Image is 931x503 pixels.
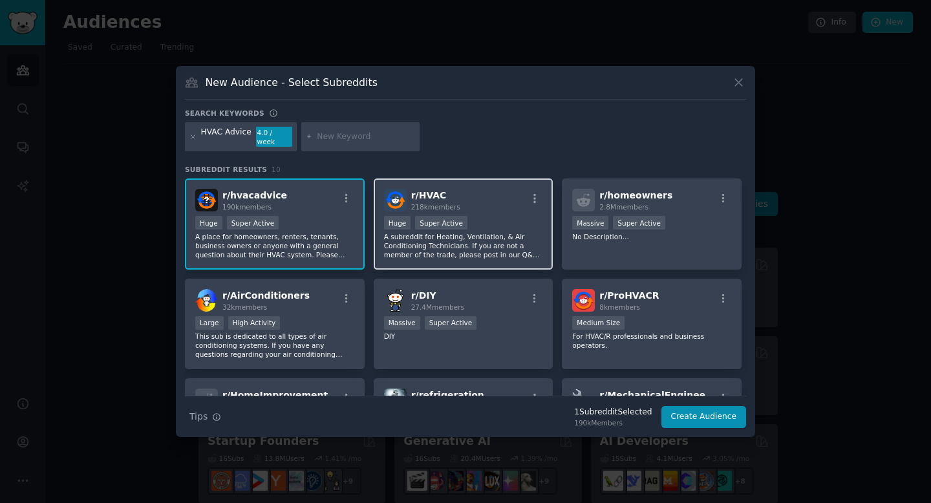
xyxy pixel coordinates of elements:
[228,316,281,330] div: High Activity
[599,290,659,301] span: r/ ProHVACR
[195,189,218,211] img: hvacadvice
[201,127,251,147] div: HVAC Advice
[384,289,407,312] img: DIY
[572,389,595,411] img: MechanicalEngineering
[222,190,287,200] span: r/ hvacadvice
[222,390,328,400] span: r/ HomeImprovement
[272,166,281,173] span: 10
[599,303,640,311] span: 8k members
[195,216,222,230] div: Huge
[572,232,731,241] p: No Description...
[411,390,484,400] span: r/ refrigeration
[384,232,543,259] p: A subreddit for Heating, Ventilation, & Air Conditioning Technicians. If you are not a member of ...
[599,390,725,400] span: r/ MechanicalEngineering
[415,216,467,230] div: Super Active
[572,316,625,330] div: Medium Size
[572,289,595,312] img: ProHVACR
[195,232,354,259] p: A place for homeowners, renters, tenants, business owners or anyone with a general question about...
[384,189,407,211] img: HVAC
[411,290,436,301] span: r/ DIY
[572,332,731,350] p: For HVAC/R professionals and business operators.
[227,216,279,230] div: Super Active
[185,165,267,174] span: Subreddit Results
[222,203,272,211] span: 190k members
[613,216,665,230] div: Super Active
[384,216,411,230] div: Huge
[572,216,608,230] div: Massive
[256,127,292,147] div: 4.0 / week
[384,332,543,341] p: DIY
[185,405,226,428] button: Tips
[206,76,378,89] h3: New Audience - Select Subreddits
[661,406,747,428] button: Create Audience
[411,303,464,311] span: 27.4M members
[411,190,447,200] span: r/ HVAC
[222,303,267,311] span: 32k members
[317,131,415,143] input: New Keyword
[384,316,420,330] div: Massive
[425,316,477,330] div: Super Active
[384,389,407,411] img: refrigeration
[574,418,652,427] div: 190k Members
[195,332,354,359] p: This sub is dedicated to all types of air conditioning systems. If you have any questions regardi...
[195,316,224,330] div: Large
[574,407,652,418] div: 1 Subreddit Selected
[599,203,648,211] span: 2.8M members
[599,190,672,200] span: r/ homeowners
[185,109,264,118] h3: Search keywords
[222,290,310,301] span: r/ AirConditioners
[189,410,208,423] span: Tips
[411,203,460,211] span: 218k members
[195,289,218,312] img: AirConditioners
